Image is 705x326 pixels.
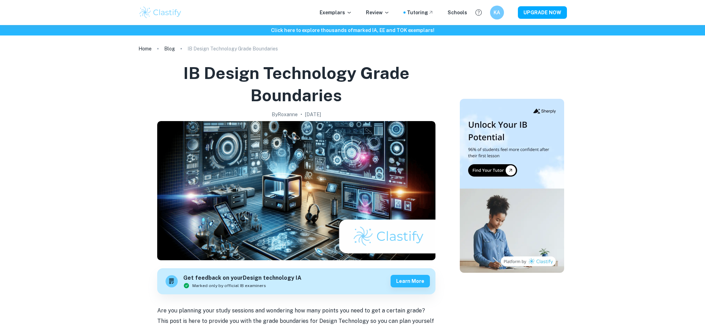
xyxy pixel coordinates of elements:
[164,44,175,54] a: Blog
[301,111,302,118] p: •
[493,9,501,16] h6: KA
[138,6,183,19] img: Clastify logo
[391,275,430,287] button: Learn more
[192,283,266,289] span: Marked only by official IB examiners
[320,9,352,16] p: Exemplars
[138,44,152,54] a: Home
[473,7,484,18] button: Help and Feedback
[1,26,704,34] h6: Click here to explore thousands of marked IA, EE and TOK exemplars !
[157,121,435,260] img: IB Design Technology Grade Boundaries cover image
[407,9,434,16] a: Tutoring
[141,62,451,106] h1: IB Design Technology Grade Boundaries
[518,6,567,19] button: UPGRADE NOW
[187,45,278,53] p: IB Design Technology Grade Boundaries
[490,6,504,19] button: KA
[366,9,390,16] p: Review
[183,274,302,283] h6: Get feedback on your Design technology IA
[448,9,467,16] a: Schools
[272,111,298,118] h2: By Roxanne
[157,268,435,294] a: Get feedback on yourDesign technology IAMarked only by official IB examinersLearn more
[305,111,321,118] h2: [DATE]
[460,99,564,273] img: Thumbnail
